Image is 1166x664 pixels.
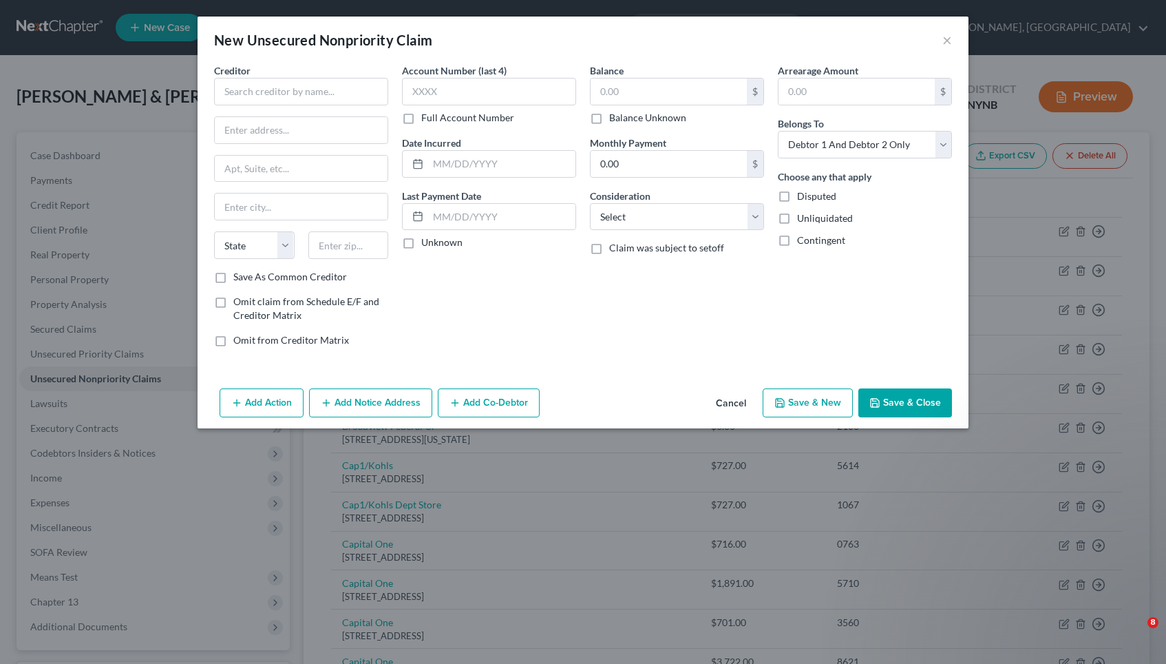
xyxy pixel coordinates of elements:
[609,242,724,253] span: Claim was subject to setoff
[1147,617,1158,628] span: 8
[220,388,304,417] button: Add Action
[214,30,432,50] div: New Unsecured Nonpriority Claim
[215,194,388,220] input: Enter city...
[591,151,747,177] input: 0.00
[609,111,686,125] label: Balance Unknown
[428,151,575,177] input: MM/DD/YYYY
[778,118,824,129] span: Belongs To
[214,65,251,76] span: Creditor
[942,32,952,48] button: ×
[402,189,481,203] label: Last Payment Date
[402,136,461,150] label: Date Incurred
[778,169,871,184] label: Choose any that apply
[1119,617,1152,650] iframe: Intercom live chat
[747,151,763,177] div: $
[705,390,757,417] button: Cancel
[590,189,650,203] label: Consideration
[309,388,432,417] button: Add Notice Address
[421,111,514,125] label: Full Account Number
[233,295,379,321] span: Omit claim from Schedule E/F and Creditor Matrix
[747,79,763,105] div: $
[215,156,388,182] input: Apt, Suite, etc...
[590,136,666,150] label: Monthly Payment
[591,79,747,105] input: 0.00
[590,63,624,78] label: Balance
[402,78,576,105] input: XXXX
[402,63,507,78] label: Account Number (last 4)
[858,388,952,417] button: Save & Close
[214,78,388,105] input: Search creditor by name...
[308,231,389,259] input: Enter zip...
[778,79,935,105] input: 0.00
[421,236,463,249] label: Unknown
[428,204,575,230] input: MM/DD/YYYY
[233,270,347,284] label: Save As Common Creditor
[797,190,836,202] span: Disputed
[778,63,858,78] label: Arrearage Amount
[797,234,845,246] span: Contingent
[797,212,853,224] span: Unliquidated
[215,117,388,143] input: Enter address...
[438,388,540,417] button: Add Co-Debtor
[935,79,951,105] div: $
[763,388,853,417] button: Save & New
[233,334,349,346] span: Omit from Creditor Matrix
